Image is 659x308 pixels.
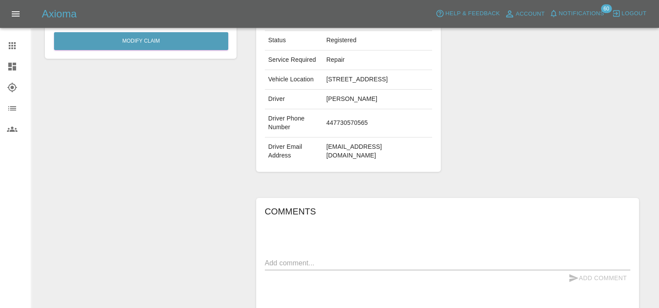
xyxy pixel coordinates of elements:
[323,70,432,90] td: [STREET_ADDRESS]
[610,7,649,20] button: Logout
[5,3,26,24] button: Open drawer
[516,9,545,19] span: Account
[547,7,606,20] button: Notifications
[265,70,323,90] td: Vehicle Location
[54,32,228,50] a: Modify Claim
[601,4,612,13] span: 60
[323,50,432,70] td: Repair
[265,109,323,137] td: Driver Phone Number
[323,109,432,137] td: 447730570565
[433,7,502,20] button: Help & Feedback
[323,137,432,165] td: [EMAIL_ADDRESS][DOMAIN_NAME]
[265,31,323,50] td: Status
[265,90,323,109] td: Driver
[265,50,323,70] td: Service Required
[323,90,432,109] td: [PERSON_NAME]
[42,7,77,21] h5: Axioma
[265,204,630,218] h6: Comments
[445,9,500,19] span: Help & Feedback
[265,137,323,165] td: Driver Email Address
[502,7,547,21] a: Account
[323,31,432,50] td: Registered
[622,9,646,19] span: Logout
[559,9,604,19] span: Notifications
